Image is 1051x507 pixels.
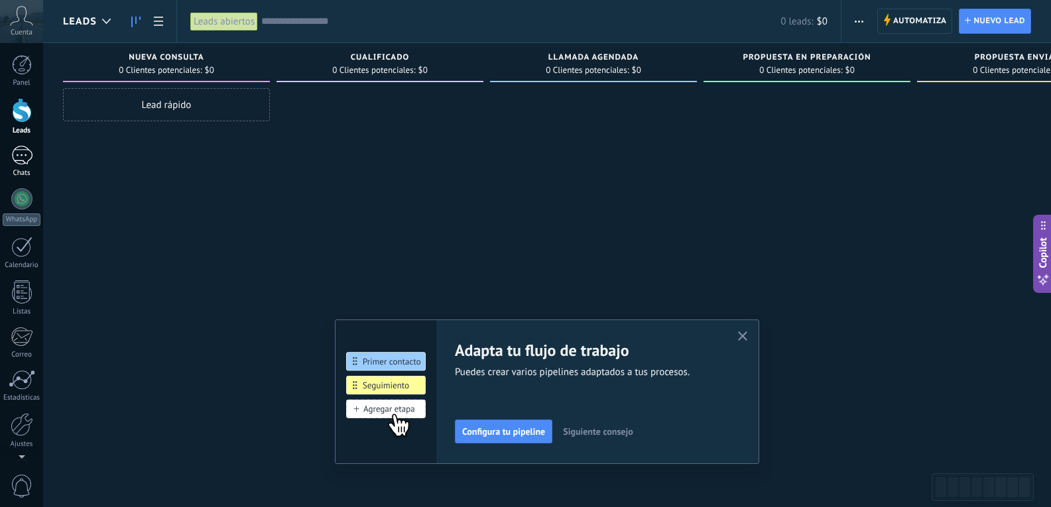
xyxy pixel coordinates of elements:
span: Configura tu pipeline [462,427,545,436]
span: Leads [63,15,97,28]
div: Propuesta en preparación [710,53,904,64]
span: Puedes crear varios pipelines adaptados a tus procesos. [455,366,721,379]
span: Copilot [1036,237,1050,268]
a: Nuevo lead [959,9,1031,34]
div: Llamada agendada [497,53,690,64]
span: Llamada agendada [548,53,639,62]
span: $0 [418,66,428,74]
div: Nueva consulta [70,53,263,64]
button: Siguiente consejo [557,422,639,441]
div: Listas [3,308,41,316]
div: Chats [3,169,41,178]
div: Estadísticas [3,394,41,402]
span: $0 [845,66,855,74]
span: Cualificado [351,53,410,62]
span: $0 [817,15,828,28]
span: $0 [205,66,214,74]
div: WhatsApp [3,213,40,226]
span: Siguiente consejo [563,427,633,436]
span: 0 Clientes potenciales: [759,66,842,74]
span: 0 Clientes potenciales: [119,66,202,74]
div: Lead rápido [63,88,270,121]
a: Automatiza [877,9,953,34]
a: Lista [147,9,170,34]
div: Leads [3,127,41,135]
span: Nueva consulta [129,53,204,62]
span: Automatiza [893,9,947,33]
span: Cuenta [11,28,32,37]
h2: Adapta tu flujo de trabajo [455,340,721,361]
span: 0 Clientes potenciales: [546,66,629,74]
span: $0 [632,66,641,74]
span: 0 Clientes potenciales: [332,66,415,74]
button: Más [849,9,869,34]
a: Leads [125,9,147,34]
div: Correo [3,351,41,359]
div: Panel [3,79,41,87]
span: Nuevo lead [973,9,1025,33]
button: Configura tu pipeline [455,420,552,443]
span: Propuesta en preparación [743,53,871,62]
div: Leads abiertos [190,12,258,31]
span: 0 leads: [780,15,813,28]
div: Calendario [3,261,41,270]
div: Cualificado [283,53,477,64]
div: Ajustes [3,440,41,449]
